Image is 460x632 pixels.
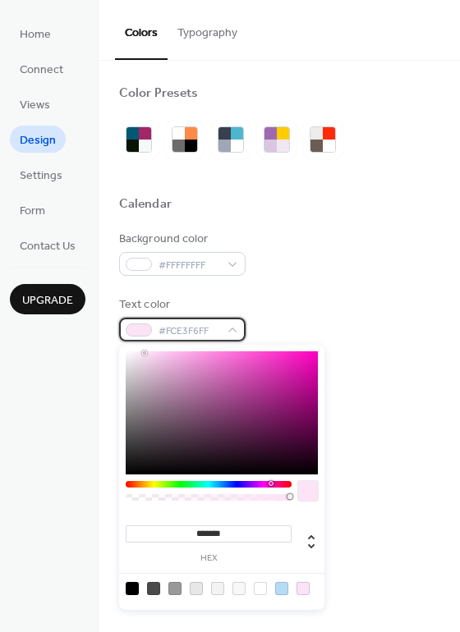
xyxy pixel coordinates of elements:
div: Color Presets [119,85,198,103]
a: Connect [10,55,73,82]
a: Design [10,126,66,153]
span: Form [20,203,45,220]
div: Calendar [119,196,172,213]
span: #FCE3F6FF [159,323,219,340]
div: rgb(153, 153, 153) [168,582,182,595]
a: Views [10,90,60,117]
span: Home [20,26,51,44]
div: rgb(255, 255, 255) [254,582,267,595]
span: Design [20,132,56,149]
div: rgb(252, 227, 246) [297,582,310,595]
span: Contact Us [20,238,76,255]
div: rgb(243, 243, 243) [211,582,224,595]
div: rgb(74, 74, 74) [147,582,160,595]
label: hex [126,554,292,563]
span: Settings [20,167,62,185]
a: Form [10,196,55,223]
a: Contact Us [10,231,85,259]
div: rgb(182, 219, 246) [275,582,288,595]
span: Upgrade [22,292,73,309]
span: #FFFFFFFF [159,257,219,274]
button: Upgrade [10,284,85,314]
div: rgb(231, 231, 231) [190,582,203,595]
div: Text color [119,296,242,314]
span: Views [20,97,50,114]
div: rgb(0, 0, 0) [126,582,139,595]
div: Background color [119,231,242,248]
a: Settings [10,161,72,188]
a: Home [10,20,61,47]
span: Connect [20,62,63,79]
div: rgb(248, 248, 248) [232,582,246,595]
